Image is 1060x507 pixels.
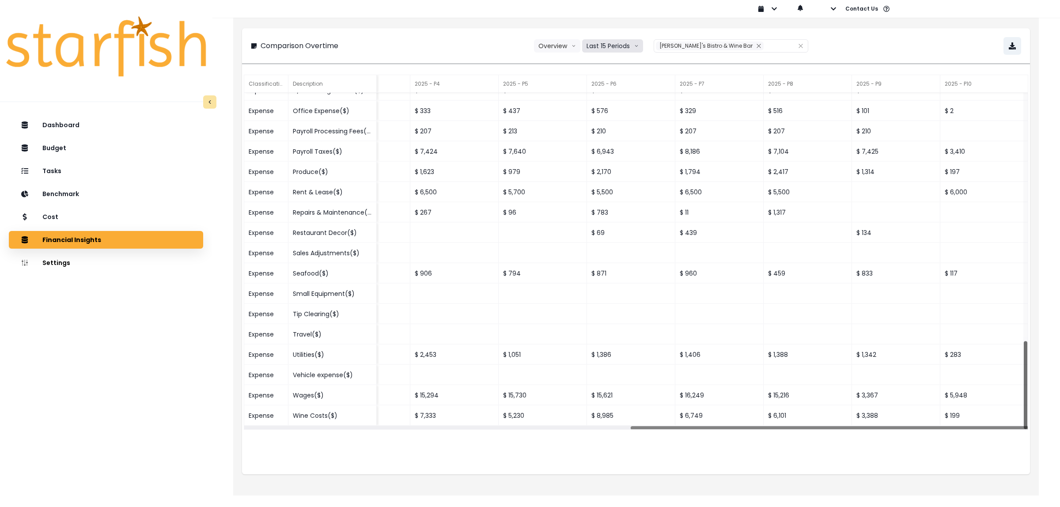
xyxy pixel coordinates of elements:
div: $ 69 [587,223,675,243]
div: $ 437 [499,101,587,121]
div: Description [288,75,377,93]
div: $ 960 [675,263,764,284]
div: $ 794 [499,263,587,284]
div: Utilities($) [288,344,377,365]
div: $ 3,388 [852,405,940,426]
div: $ 3,410 [940,141,1029,162]
button: Tasks [9,162,203,180]
div: $ 210 [852,121,940,141]
div: Expense [244,141,288,162]
div: $ 6,101 [764,405,852,426]
div: Expense [244,121,288,141]
button: Financial Insights [9,231,203,249]
div: $ 5,230 [499,405,587,426]
div: Travel($) [288,324,377,344]
div: Produce($) [288,162,377,182]
div: $ 1,388 [764,344,852,365]
div: $ 6,749 [675,405,764,426]
div: $ 1,623 [410,162,499,182]
div: $ 267 [410,202,499,223]
button: Last 15 Periodsarrow down line [582,39,643,53]
div: $ 5,700 [499,182,587,202]
div: Expense [244,101,288,121]
div: Expense [244,304,288,324]
div: $ 2,417 [764,162,852,182]
div: Sales Adjustments($) [288,243,377,263]
div: Office Expense($) [288,101,377,121]
div: 2025 - P9 [852,75,940,93]
div: $ 213 [499,121,587,141]
button: Cost [9,208,203,226]
div: $ 117 [940,263,1029,284]
p: Benchmark [42,190,79,198]
div: Payroll Taxes($) [288,141,377,162]
div: Expense [244,243,288,263]
div: $ 15,216 [764,385,852,405]
div: $ 1,342 [852,344,940,365]
div: $ 7,424 [410,141,499,162]
div: 2025 - P10 [940,75,1029,93]
div: $ 459 [764,263,852,284]
div: $ 15,621 [587,385,675,405]
div: $ 197 [940,162,1029,182]
div: $ 7,333 [410,405,499,426]
div: $ 1,406 [675,344,764,365]
div: $ 1,317 [764,202,852,223]
svg: close [756,43,761,49]
button: Remove [754,42,764,50]
div: $ 329 [675,101,764,121]
button: Budget [9,139,203,157]
button: Benchmark [9,185,203,203]
div: Small Equipment($) [288,284,377,304]
div: Expense [244,182,288,202]
div: Restaurant Decor($) [288,223,377,243]
div: $ 516 [764,101,852,121]
div: $ 833 [852,263,940,284]
div: Repairs & Maintenance($) [288,202,377,223]
div: $ 199 [940,405,1029,426]
div: $ 979 [499,162,587,182]
div: $ 6,500 [675,182,764,202]
div: $ 207 [675,121,764,141]
span: [PERSON_NAME]'s Bistro & Wine Bar [659,42,753,49]
div: $ 6,500 [410,182,499,202]
p: Comparison Overtime [261,41,338,51]
div: Expense [244,202,288,223]
div: $ 333 [410,101,499,121]
button: Dashboard [9,116,203,134]
div: $ 210 [587,121,675,141]
div: Classification [244,75,288,93]
div: $ 439 [675,223,764,243]
div: $ 7,104 [764,141,852,162]
div: Expense [244,162,288,182]
div: $ 5,948 [940,385,1029,405]
p: Tasks [42,167,61,175]
div: $ 7,425 [852,141,940,162]
div: $ 15,294 [410,385,499,405]
div: $ 7,640 [499,141,587,162]
div: Vehicle expense($) [288,365,377,385]
div: 2025 - P4 [410,75,499,93]
div: Expense [244,385,288,405]
div: $ 1,051 [499,344,587,365]
div: $ 8,985 [587,405,675,426]
div: $ 96 [499,202,587,223]
p: Dashboard [42,121,79,129]
div: $ 1,386 [587,344,675,365]
div: $ 16,249 [675,385,764,405]
div: $ 871 [587,263,675,284]
div: $ 6,000 [940,182,1029,202]
div: $ 2,170 [587,162,675,182]
div: $ 134 [852,223,940,243]
div: $ 283 [940,344,1029,365]
div: Bojae's Bistro & Wine Bar [656,42,764,50]
div: 2025 - P8 [764,75,852,93]
div: $ 2,453 [410,344,499,365]
div: 2025 - P7 [675,75,764,93]
button: Settings [9,254,203,272]
div: Expense [244,284,288,304]
button: Overviewarrow down line [534,39,580,53]
p: Budget [42,144,66,152]
div: Expense [244,223,288,243]
div: $ 576 [587,101,675,121]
